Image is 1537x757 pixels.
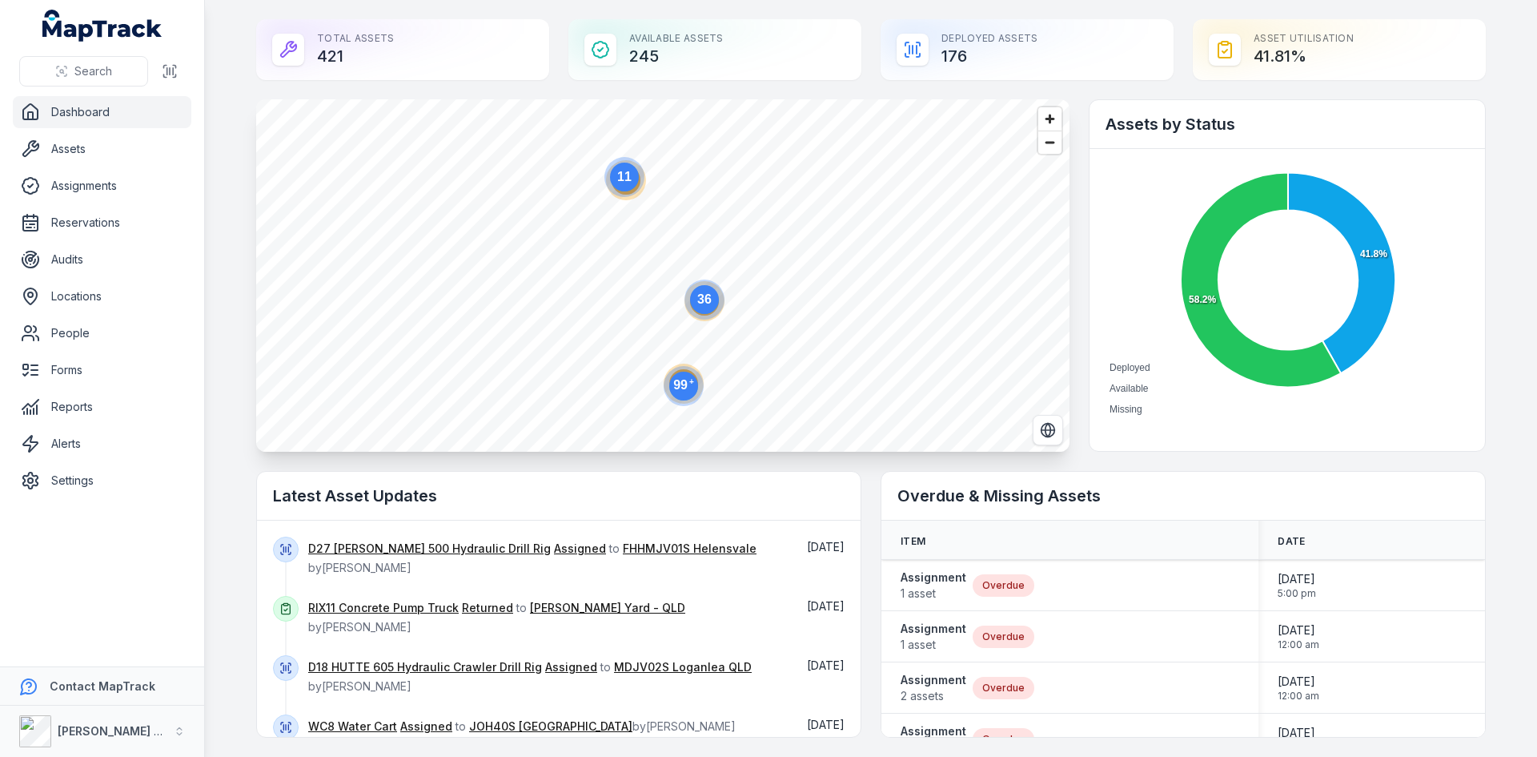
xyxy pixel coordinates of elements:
[13,170,191,202] a: Assignments
[807,658,845,672] span: [DATE]
[400,719,452,735] a: Assigned
[1278,674,1319,703] time: 9/2/2025, 12:00:00 AM
[807,718,845,731] span: [DATE]
[973,626,1034,648] div: Overdue
[901,672,966,688] strong: Assignment
[1278,638,1319,651] span: 12:00 am
[901,637,966,653] span: 1 asset
[1278,571,1316,600] time: 6/27/2025, 5:00:00 PM
[1278,571,1316,587] span: [DATE]
[1038,131,1061,154] button: Zoom out
[901,586,966,602] span: 1 asset
[1278,725,1319,754] time: 8/25/2025, 12:00:00 AM
[13,133,191,165] a: Assets
[807,658,845,672] time: 9/4/2025, 9:05:02 AM
[256,99,1069,452] canvas: Map
[13,465,191,497] a: Settings
[1110,404,1142,415] span: Missing
[308,542,756,574] span: to by [PERSON_NAME]
[308,601,685,634] span: to by [PERSON_NAME]
[901,570,966,602] a: Assignment1 asset
[1110,362,1150,373] span: Deployed
[807,599,845,613] time: 9/4/2025, 9:08:13 AM
[807,540,845,554] time: 9/4/2025, 9:11:11 AM
[13,317,191,349] a: People
[74,63,112,79] span: Search
[973,574,1034,597] div: Overdue
[13,244,191,276] a: Audits
[530,600,685,616] a: [PERSON_NAME] Yard - QLD
[1278,690,1319,703] span: 12:00 am
[807,599,845,613] span: [DATE]
[308,719,736,733] span: to by [PERSON_NAME]
[1278,587,1316,600] span: 5:00 pm
[901,723,966,739] strong: Assignment
[807,718,845,731] time: 9/4/2025, 8:57:59 AM
[623,541,756,557] a: FHHMJV01S Helensvale
[13,428,191,460] a: Alerts
[897,485,1469,507] h2: Overdue & Missing Assets
[19,56,148,87] button: Search
[13,207,191,239] a: Reservations
[689,377,694,386] tspan: +
[807,540,845,554] span: [DATE]
[273,485,845,507] h2: Latest Asset Updates
[13,391,191,423] a: Reports
[973,677,1034,699] div: Overdue
[1278,622,1319,638] span: [DATE]
[42,10,163,42] a: MapTrack
[1106,113,1469,135] h2: Assets by Status
[13,96,191,128] a: Dashboard
[1110,383,1148,394] span: Available
[13,354,191,386] a: Forms
[901,535,925,548] span: Item
[1278,535,1305,548] span: Date
[901,621,966,637] strong: Assignment
[50,679,155,693] strong: Contact MapTrack
[1278,725,1319,741] span: [DATE]
[973,728,1034,751] div: Overdue
[462,600,513,616] a: Returned
[308,660,752,693] span: to by [PERSON_NAME]
[1278,674,1319,690] span: [DATE]
[901,688,966,704] span: 2 assets
[901,672,966,704] a: Assignment2 assets
[13,280,191,312] a: Locations
[901,723,966,755] a: Assignment
[1038,107,1061,131] button: Zoom in
[901,621,966,653] a: Assignment1 asset
[308,659,542,675] a: D18 HUTTE 605 Hydraulic Crawler Drill Rig
[58,724,189,738] strong: [PERSON_NAME] Group
[901,570,966,586] strong: Assignment
[697,292,712,306] text: 36
[614,659,752,675] a: MDJV02S Loganlea QLD
[308,719,397,735] a: WC8 Water Cart
[308,600,459,616] a: RIX11 Concrete Pump Truck
[554,541,606,557] a: Assigned
[1033,415,1063,445] button: Switch to Satellite View
[469,719,632,735] a: JOH40S [GEOGRAPHIC_DATA]
[308,541,551,557] a: D27 [PERSON_NAME] 500 Hydraulic Drill Rig
[673,377,694,392] text: 99
[617,170,632,183] text: 11
[545,659,597,675] a: Assigned
[1278,622,1319,651] time: 7/31/2025, 12:00:00 AM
